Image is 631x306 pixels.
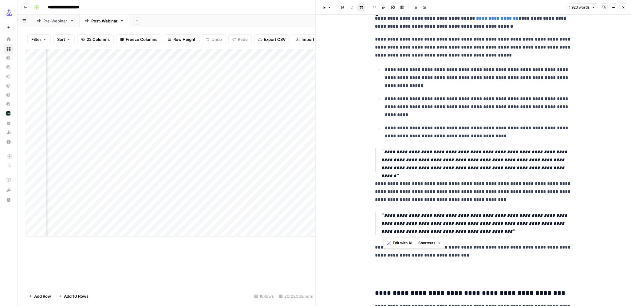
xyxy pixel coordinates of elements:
[25,291,55,301] button: Add Row
[53,34,75,44] button: Sort
[4,44,14,54] a: Browse
[252,291,277,301] div: 16 Rows
[264,36,286,42] span: Export CSV
[27,34,51,44] button: Filter
[566,3,598,11] button: 1,923 words
[79,15,129,27] a: Post-Webinar
[55,291,92,301] button: Add 10 Rows
[57,36,65,42] span: Sort
[302,36,324,42] span: Import CSV
[4,185,14,195] button: What's new?
[254,34,290,44] button: Export CSV
[116,34,161,44] button: Freeze Columns
[64,293,89,299] span: Add 10 Rows
[211,36,222,42] span: Undo
[228,34,252,44] button: Redo
[91,18,117,24] div: Post-Webinar
[126,36,157,42] span: Freeze Columns
[385,239,415,247] button: Edit with AI
[6,111,10,116] img: yjux4x3lwinlft1ym4yif8lrli78
[416,239,444,247] button: Shortcuts
[277,291,316,301] div: 20/22 Columns
[393,240,412,246] span: Edit with AI
[292,34,328,44] button: Import CSV
[202,34,226,44] button: Undo
[238,36,248,42] span: Redo
[173,36,195,42] span: Row Height
[4,195,14,205] button: Help + Support
[4,137,14,147] a: Settings
[418,240,436,246] span: Shortcuts
[4,34,14,44] a: Home
[4,127,14,137] a: Usage
[43,18,67,24] div: Pre-Webinar
[34,293,51,299] span: Add Row
[4,186,13,195] div: What's new?
[164,34,199,44] button: Row Height
[4,118,14,128] a: Your Data
[4,5,14,20] button: Workspace: AirOps Growth
[77,34,114,44] button: 22 Columns
[87,36,110,42] span: 22 Columns
[4,7,15,18] img: AirOps Growth Logo
[4,175,14,185] a: AirOps Academy
[31,36,41,42] span: Filter
[31,15,79,27] a: Pre-Webinar
[569,5,590,10] span: 1,923 words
